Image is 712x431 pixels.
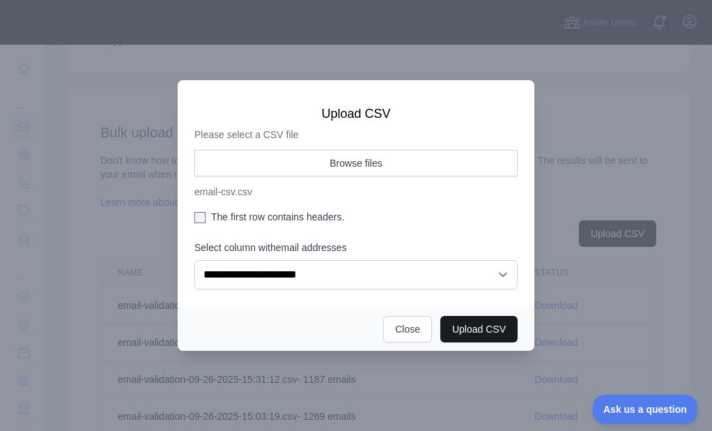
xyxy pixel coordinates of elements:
button: Browse files [194,150,518,176]
input: The first row contains headers. [194,212,206,223]
p: Please select a CSV file [194,128,518,142]
p: email-csv.csv [194,185,518,199]
iframe: Toggle Customer Support [593,395,698,424]
h3: Upload CSV [194,105,518,122]
button: Close [383,316,432,342]
button: Upload CSV [440,316,518,342]
label: Select column with email addresses [194,241,518,255]
label: The first row contains headers. [194,210,518,224]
